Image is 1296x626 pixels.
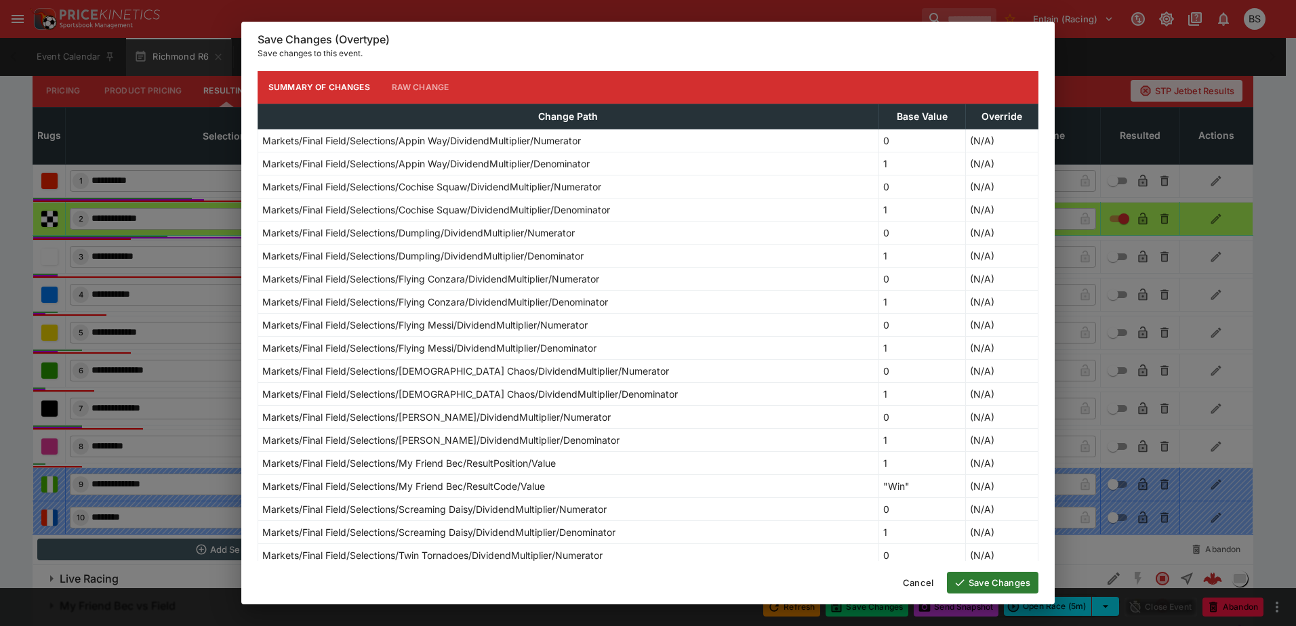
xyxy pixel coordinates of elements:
[878,474,966,497] td: "Win"
[262,133,581,148] p: Markets/Final Field/Selections/Appin Way/DividendMultiplier/Numerator
[966,336,1038,359] td: (N/A)
[262,387,678,401] p: Markets/Final Field/Selections/[DEMOGRAPHIC_DATA] Chaos/DividendMultiplier/Denominator
[258,71,381,104] button: Summary of Changes
[262,226,575,240] p: Markets/Final Field/Selections/Dumpling/DividendMultiplier/Numerator
[878,382,966,405] td: 1
[966,520,1038,543] td: (N/A)
[262,341,596,355] p: Markets/Final Field/Selections/Flying Messi/DividendMultiplier/Denominator
[262,203,610,217] p: Markets/Final Field/Selections/Cochise Squaw/DividendMultiplier/Denominator
[966,359,1038,382] td: (N/A)
[878,497,966,520] td: 0
[966,405,1038,428] td: (N/A)
[966,244,1038,267] td: (N/A)
[381,71,460,104] button: Raw Change
[966,382,1038,405] td: (N/A)
[258,47,1038,60] p: Save changes to this event.
[878,520,966,543] td: 1
[966,104,1038,129] th: Override
[947,572,1038,593] button: Save Changes
[878,104,966,129] th: Base Value
[878,267,966,290] td: 0
[878,198,966,221] td: 1
[966,175,1038,198] td: (N/A)
[262,502,607,516] p: Markets/Final Field/Selections/Screaming Daisy/DividendMultiplier/Numerator
[878,221,966,244] td: 0
[966,497,1038,520] td: (N/A)
[878,543,966,566] td: 0
[878,290,966,313] td: 1
[878,244,966,267] td: 1
[262,479,545,493] p: Markets/Final Field/Selections/My Friend Bec/ResultCode/Value
[262,156,590,171] p: Markets/Final Field/Selections/Appin Way/DividendMultiplier/Denominator
[878,405,966,428] td: 0
[966,428,1038,451] td: (N/A)
[966,152,1038,175] td: (N/A)
[262,295,608,309] p: Markets/Final Field/Selections/Flying Conzara/DividendMultiplier/Denominator
[878,428,966,451] td: 1
[258,33,1038,47] h6: Save Changes (Overtype)
[966,267,1038,290] td: (N/A)
[262,364,669,378] p: Markets/Final Field/Selections/[DEMOGRAPHIC_DATA] Chaos/DividendMultiplier/Numerator
[878,336,966,359] td: 1
[966,313,1038,336] td: (N/A)
[966,451,1038,474] td: (N/A)
[262,410,611,424] p: Markets/Final Field/Selections/[PERSON_NAME]/DividendMultiplier/Numerator
[878,313,966,336] td: 0
[262,180,601,194] p: Markets/Final Field/Selections/Cochise Squaw/DividendMultiplier/Numerator
[262,433,620,447] p: Markets/Final Field/Selections/[PERSON_NAME]/DividendMultiplier/Denominator
[966,474,1038,497] td: (N/A)
[878,359,966,382] td: 0
[966,221,1038,244] td: (N/A)
[878,152,966,175] td: 1
[878,175,966,198] td: 0
[895,572,941,593] button: Cancel
[262,525,615,539] p: Markets/Final Field/Selections/Screaming Daisy/DividendMultiplier/Denominator
[966,198,1038,221] td: (N/A)
[262,456,556,470] p: Markets/Final Field/Selections/My Friend Bec/ResultPosition/Value
[878,129,966,152] td: 0
[258,104,879,129] th: Change Path
[262,318,588,332] p: Markets/Final Field/Selections/Flying Messi/DividendMultiplier/Numerator
[262,249,584,263] p: Markets/Final Field/Selections/Dumpling/DividendMultiplier/Denominator
[966,129,1038,152] td: (N/A)
[262,548,603,562] p: Markets/Final Field/Selections/Twin Tornadoes/DividendMultiplier/Numerator
[966,290,1038,313] td: (N/A)
[878,451,966,474] td: 1
[262,272,599,286] p: Markets/Final Field/Selections/Flying Conzara/DividendMultiplier/Numerator
[966,543,1038,566] td: (N/A)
